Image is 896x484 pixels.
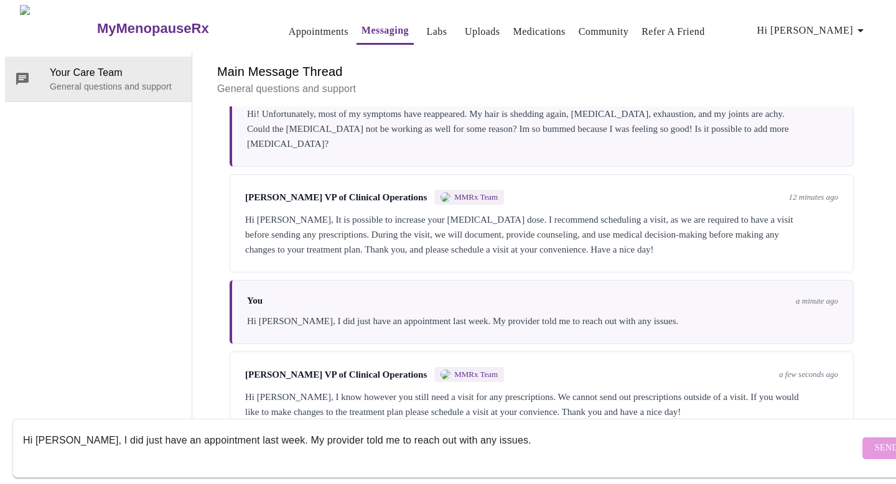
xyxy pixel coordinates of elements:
[642,23,705,40] a: Refer a Friend
[217,62,866,81] h6: Main Message Thread
[574,19,634,44] button: Community
[247,296,263,306] span: You
[5,57,192,101] div: Your Care TeamGeneral questions and support
[247,106,838,151] div: Hi! Unfortunately, most of my symptoms have reappeared. My hair is shedding again, [MEDICAL_DATA]...
[752,18,873,43] button: Hi [PERSON_NAME]
[50,80,182,93] p: General questions and support
[245,212,838,257] div: Hi [PERSON_NAME], It is possible to increase your [MEDICAL_DATA] dose. I recommend scheduling a v...
[362,22,409,39] a: Messaging
[284,19,353,44] button: Appointments
[465,23,500,40] a: Uploads
[779,370,838,379] span: a few seconds ago
[217,81,866,96] p: General questions and support
[245,370,427,380] span: [PERSON_NAME] VP of Clinical Operations
[97,21,209,37] h3: MyMenopauseRx
[757,22,868,39] span: Hi [PERSON_NAME]
[50,65,182,80] span: Your Care Team
[454,370,498,379] span: MMRx Team
[441,370,450,379] img: MMRX
[579,23,629,40] a: Community
[789,192,838,202] span: 12 minutes ago
[441,192,450,202] img: MMRX
[247,314,838,328] div: Hi [PERSON_NAME], I did just have an appointment last week. My provider told me to reach out with...
[513,23,566,40] a: Medications
[460,19,505,44] button: Uploads
[245,389,838,419] div: Hi [PERSON_NAME], I know however you still need a visit for any prescriptions. We cannot send out...
[95,7,258,50] a: MyMenopauseRx
[427,23,447,40] a: Labs
[357,18,414,45] button: Messaging
[637,19,710,44] button: Refer a Friend
[20,5,95,52] img: MyMenopauseRx Logo
[417,19,457,44] button: Labs
[245,192,427,203] span: [PERSON_NAME] VP of Clinical Operations
[796,296,838,306] span: a minute ago
[508,19,571,44] button: Medications
[289,23,348,40] a: Appointments
[454,192,498,202] span: MMRx Team
[23,428,859,468] textarea: Send a message about your appointment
